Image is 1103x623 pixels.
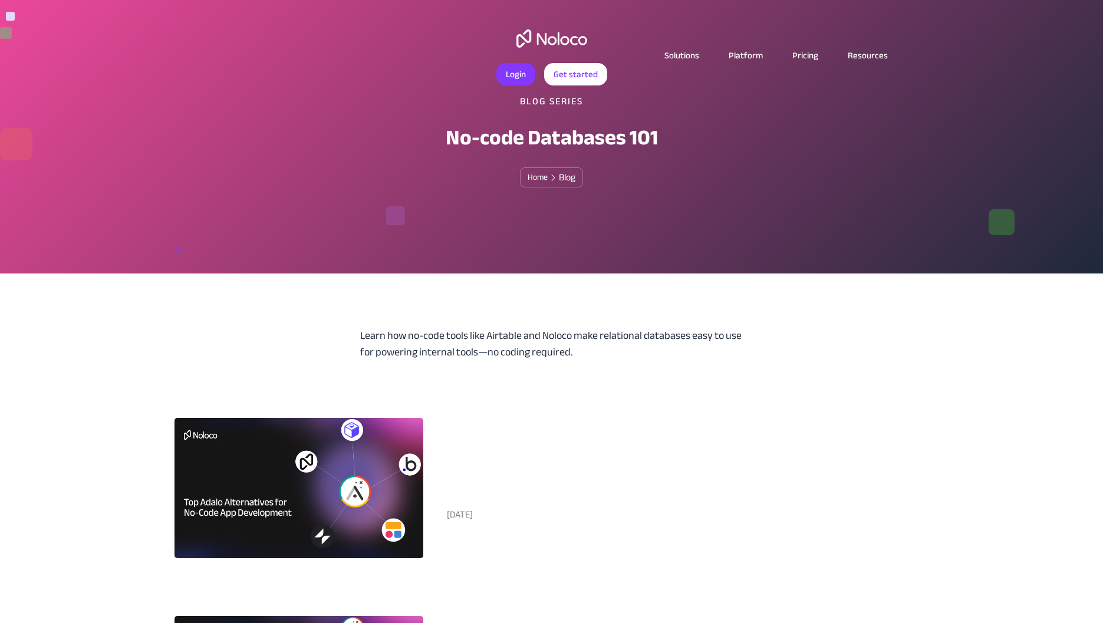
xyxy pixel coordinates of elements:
div: Top Adalo Alternatives for No-Code App Development [447,447,929,460]
p: Looking for Adalo alternatives? Compare the top no-code platforms for mobile apps, internal tools... [447,465,929,493]
a: Top Adalo Alternatives for No-Code App DevelopmentLooking for Adalo alternatives? Compare the top... [174,399,929,572]
a: Get started [544,63,607,85]
div: [DATE] [447,505,929,524]
a: Login [496,63,535,85]
a: home [516,29,587,48]
a: Pricing [778,48,833,63]
a: Resources [833,48,903,63]
a: Home [528,173,548,182]
a: Platform [714,48,778,63]
div: Learn how no-code tools like Airtable and Noloco make relational databases easy to use for poweri... [360,328,743,361]
a: Solutions [650,48,714,63]
div: Blog [559,173,575,182]
h2: Blog Series [520,94,583,108]
h1: No-code Databases 101 [446,120,658,156]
